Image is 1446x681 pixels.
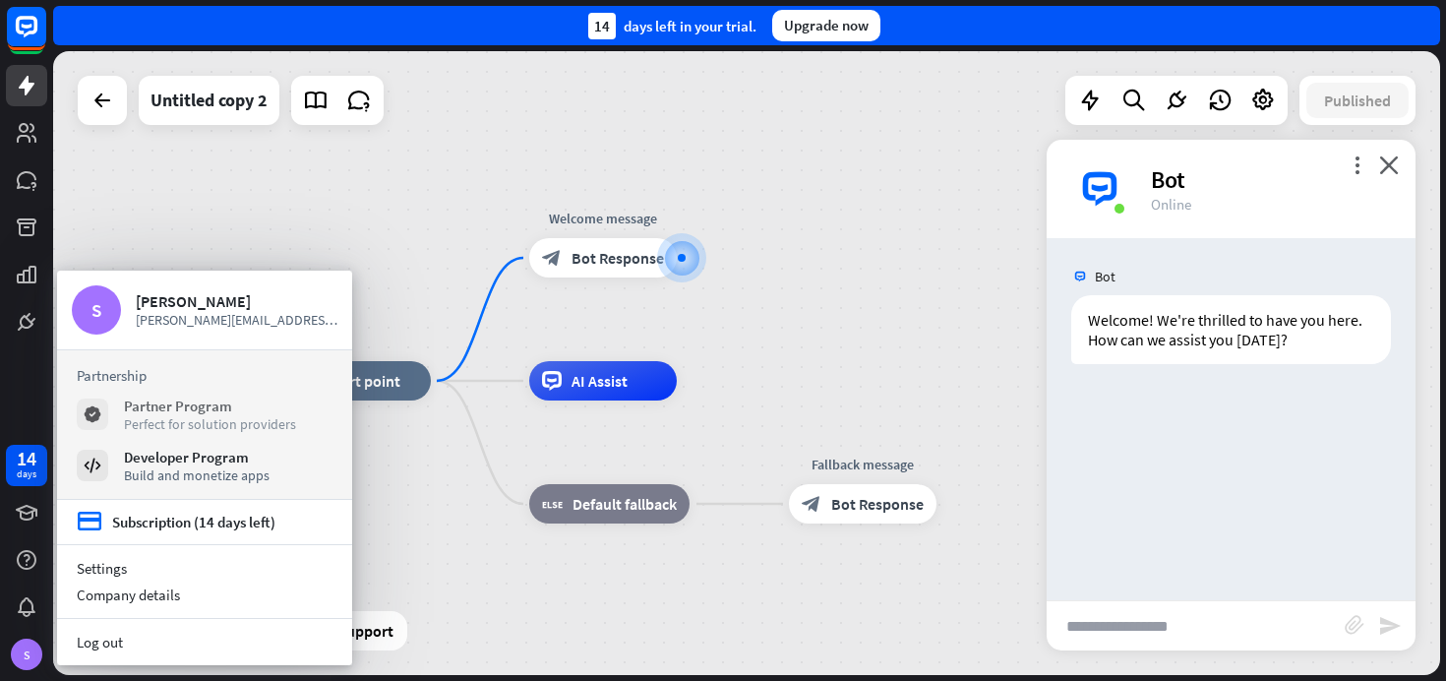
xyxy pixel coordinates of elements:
[6,445,47,486] a: 14 days
[1379,155,1399,174] i: close
[1071,295,1391,364] div: Welcome! We're thrilled to have you here. How can we assist you [DATE]?
[11,639,42,670] div: S
[337,615,393,647] span: Support
[136,291,337,311] div: [PERSON_NAME]
[542,494,563,514] i: block_fallback
[572,494,677,514] span: Default fallback
[1151,195,1392,214] div: Online
[17,450,36,467] div: 14
[1345,615,1364,635] i: block_attachment
[57,629,352,655] a: Log out
[1348,155,1366,174] i: more_vert
[77,366,332,385] h3: Partnership
[57,582,352,608] div: Company details
[1378,614,1402,638] i: send
[1306,83,1409,118] button: Published
[588,13,616,39] div: 14
[77,448,332,483] a: Developer Program Build and monetize apps
[72,285,337,335] a: S [PERSON_NAME] [PERSON_NAME][EMAIL_ADDRESS][DOMAIN_NAME]
[572,371,628,391] span: AI Assist
[124,415,296,433] div: Perfect for solution providers
[1151,164,1392,195] div: Bot
[124,397,296,415] div: Partner Program
[77,510,275,534] a: credit_card Subscription (14 days left)
[124,466,270,484] div: Build and monetize apps
[17,467,36,481] div: days
[112,513,275,531] div: Subscription (14 days left)
[802,494,821,514] i: block_bot_response
[77,397,332,432] a: Partner Program Perfect for solution providers
[774,455,951,474] div: Fallback message
[588,13,756,39] div: days left in your trial.
[77,510,102,534] i: credit_card
[136,311,337,329] span: [PERSON_NAME][EMAIL_ADDRESS][DOMAIN_NAME]
[16,8,75,67] button: Open LiveChat chat widget
[772,10,880,41] div: Upgrade now
[1095,268,1115,285] span: Bot
[831,494,924,514] span: Bot Response
[514,209,692,228] div: Welcome message
[542,248,562,268] i: block_bot_response
[72,285,121,335] div: S
[57,555,352,582] a: Settings
[327,371,400,391] span: Start point
[124,448,270,466] div: Developer Program
[572,248,664,268] span: Bot Response
[151,76,268,125] div: Untitled copy 2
